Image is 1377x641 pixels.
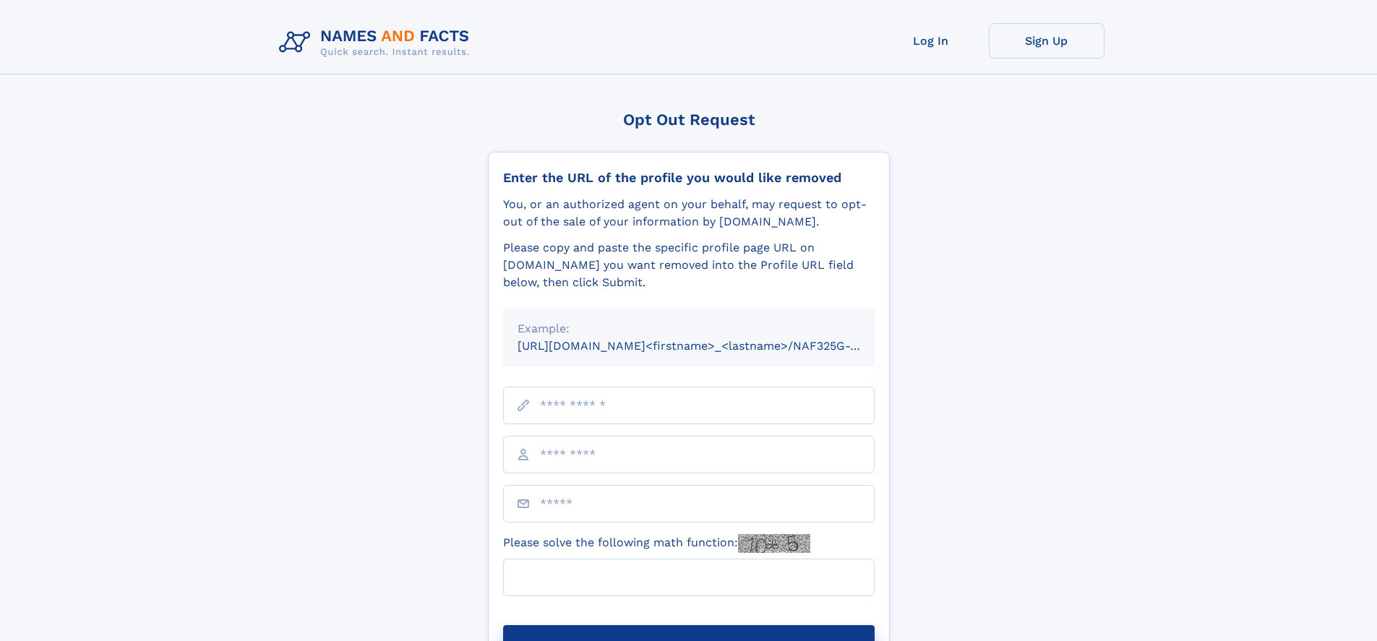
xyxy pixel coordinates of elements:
[518,339,902,353] small: [URL][DOMAIN_NAME]<firstname>_<lastname>/NAF325G-xxxxxxxx
[503,170,875,186] div: Enter the URL of the profile you would like removed
[989,23,1104,59] a: Sign Up
[873,23,989,59] a: Log In
[503,196,875,231] div: You, or an authorized agent on your behalf, may request to opt-out of the sale of your informatio...
[273,23,481,62] img: Logo Names and Facts
[518,320,860,337] div: Example:
[503,239,875,291] div: Please copy and paste the specific profile page URL on [DOMAIN_NAME] you want removed into the Pr...
[488,111,890,129] div: Opt Out Request
[503,534,810,553] label: Please solve the following math function:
